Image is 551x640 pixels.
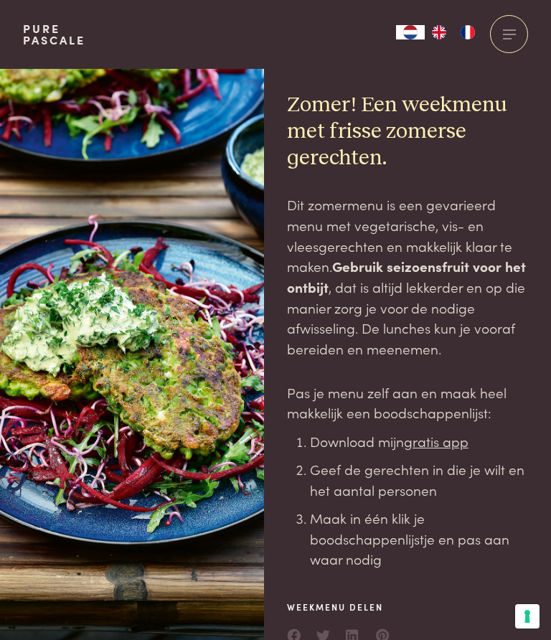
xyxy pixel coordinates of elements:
[404,431,468,451] a: gratis app
[287,92,528,172] h2: Zomer! Een weekmenu met frisse zomerse gerechten.
[425,25,453,39] a: EN
[425,25,482,39] ul: Language list
[287,601,390,613] span: Weekmenu delen
[310,431,528,452] li: Download mijn
[287,194,528,359] p: Dit zomermenu is een gevarieerd menu met vegetarische, vis- en vleesgerechten en makkelijk klaar ...
[310,459,528,500] li: Geef de gerechten in die je wilt en het aantal personen
[453,25,482,39] a: FR
[396,25,425,39] div: Language
[287,382,528,423] p: Pas je menu zelf aan en maak heel makkelijk een boodschappenlijst:
[396,25,425,39] a: NL
[515,604,540,629] button: Uw voorkeuren voor toestemming voor trackingtechnologieën
[310,508,528,570] li: Maak in één klik je boodschappenlijstje en pas aan waar nodig
[287,256,526,296] strong: Gebruik seizoensfruit voor het ontbijt
[23,23,85,46] a: PurePascale
[396,25,482,39] aside: Language selected: Nederlands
